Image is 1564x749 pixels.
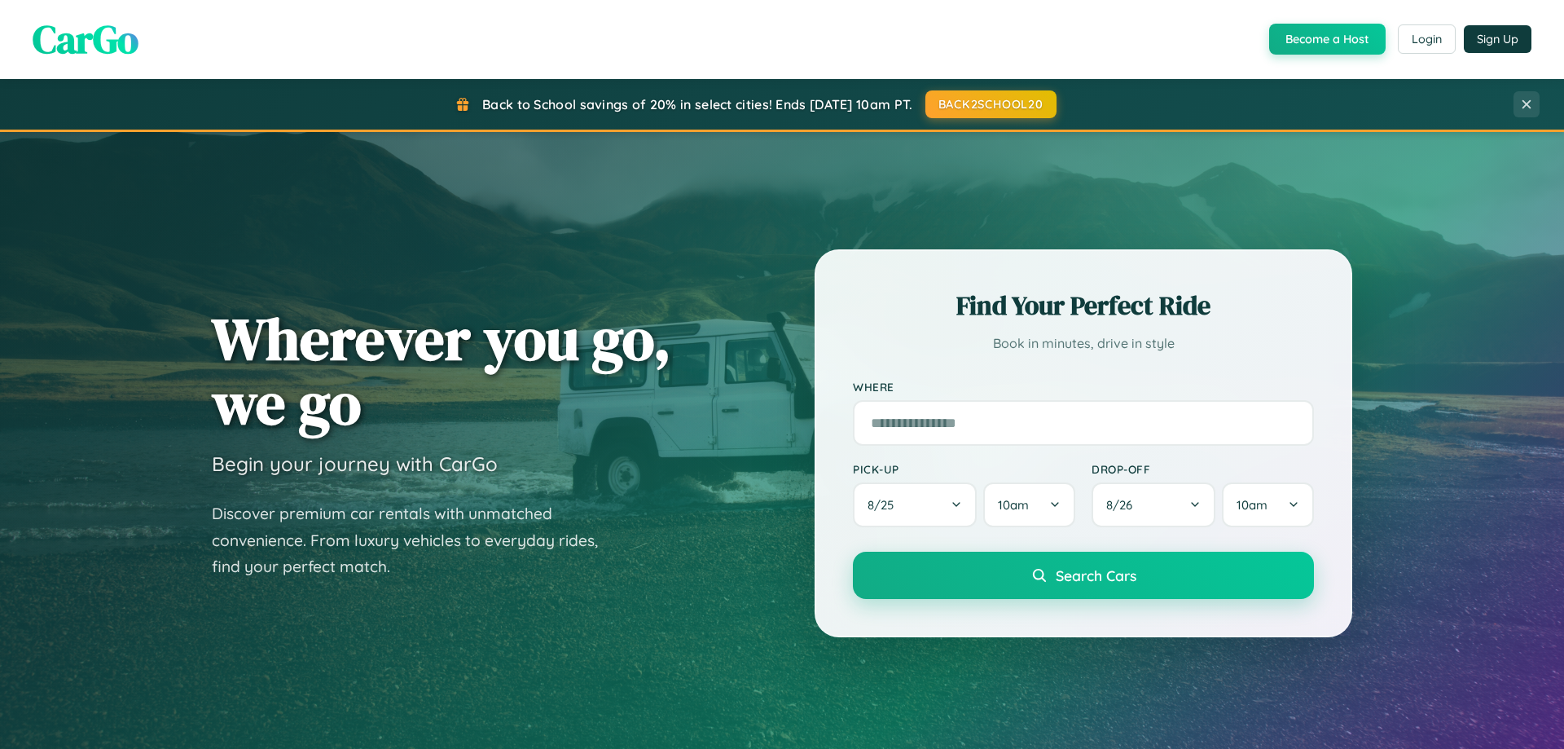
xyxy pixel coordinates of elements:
p: Discover premium car rentals with unmatched convenience. From luxury vehicles to everyday rides, ... [212,500,619,580]
p: Book in minutes, drive in style [853,332,1314,355]
label: Pick-up [853,462,1075,476]
button: Sign Up [1464,25,1531,53]
label: Where [853,380,1314,394]
span: Search Cars [1056,566,1136,584]
button: 10am [1222,482,1314,527]
label: Drop-off [1092,462,1314,476]
h2: Find Your Perfect Ride [853,288,1314,324]
button: 8/26 [1092,482,1215,527]
span: Back to School savings of 20% in select cities! Ends [DATE] 10am PT. [482,96,912,112]
span: CarGo [33,12,138,66]
button: BACK2SCHOOL20 [925,90,1057,118]
span: 10am [998,497,1029,513]
button: 8/25 [853,482,977,527]
span: 8 / 25 [868,497,902,513]
button: Login [1398,24,1456,54]
button: Become a Host [1269,24,1386,55]
span: 10am [1237,497,1267,513]
h1: Wherever you go, we go [212,306,671,435]
h3: Begin your journey with CarGo [212,452,498,476]
button: Search Cars [853,552,1314,599]
button: 10am [983,482,1075,527]
span: 8 / 26 [1106,497,1140,513]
